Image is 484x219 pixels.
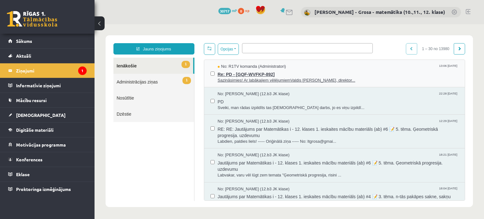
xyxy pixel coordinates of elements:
button: Opcijas [123,19,144,31]
a: Motivācijas programma [8,137,87,152]
a: Informatīvie ziņojumi [8,78,87,93]
span: No: [PERSON_NAME] (12.b3 JK klase) [123,162,195,168]
span: mP [232,8,237,13]
span: Eklase [16,171,30,177]
a: 0 xp [238,8,252,13]
span: 18:21 [DATE] [343,128,364,133]
span: RE: RE: Jautājums par Matemātikas i - 12. klases 1. ieskaites mācību materiāls (ab) #6 📝 5. tēma.... [123,100,364,114]
legend: Informatīvie ziņojumi [16,78,87,93]
a: Ziņojumi1 [8,63,87,78]
span: PD [123,73,364,81]
a: Sākums [8,34,87,48]
span: No: R1TV komanda (Administratori) [123,39,192,45]
span: 1 [88,53,96,60]
span: Proktoringa izmēģinājums [16,186,71,192]
a: 1Ienākošie [19,33,99,49]
legend: Ziņojumi [16,63,87,78]
span: No: [PERSON_NAME] (12.b3 JK klase) [123,128,195,134]
span: Aktuāli [16,53,31,59]
span: No: [PERSON_NAME] (12.b3 JK klase) [123,67,195,73]
span: Sazināsimies! Ar labākajiem vēlējumiemValdis [PERSON_NAME], direktor... [123,53,364,59]
span: 1 – 30 no 13980 [323,19,360,30]
span: 13:06 [DATE] [343,39,364,44]
a: Nosūtītie [19,66,100,82]
span: Labvakar, varu vēl lūgt zem temata "Ģeometriskā progresija, risini ... [123,148,364,154]
a: No: [PERSON_NAME] (12.b3 JK klase) 18:21 [DATE] Jautājums par Matemātikas i - 12. klases 1. ieska... [123,128,364,154]
a: Aktuāli [8,49,87,63]
span: [DEMOGRAPHIC_DATA] [16,112,66,118]
a: 30717 mP [218,8,237,13]
a: Rīgas 1. Tālmācības vidusskola [7,11,57,27]
span: Labdien, paldies liels! ----- Oriģinālā ziņa ----- No: ltgrosa@gmai... [123,114,364,120]
span: 1 [87,37,95,44]
a: Konferences [8,152,87,167]
a: No: [PERSON_NAME] (12.b3 JK klase) 18:04 [DATE] Jautājums par Matemātikas i - 12. klases 1. ieska... [123,162,364,188]
img: Laima Tukāne - Grosa - matemātika (10.,11., 12. klase) [304,9,310,16]
span: Re: PD - [GQF-WVFKP-892] [123,45,364,53]
span: 30717 [218,8,231,14]
span: Digitālie materiāli [16,127,54,133]
span: 0 [238,8,244,14]
span: 22:28 [DATE] [343,67,364,72]
span: No: [PERSON_NAME] (12.b3 JK klase) [123,94,195,100]
a: 1Administrācijas ziņas [19,49,100,66]
span: Sveiki, man rādas izpildīts tas [DEMOGRAPHIC_DATA] darbs, jo es viņu izpildī... [123,81,364,87]
span: 12:29 [DATE] [343,94,364,99]
a: Jauns ziņojums [19,19,100,30]
a: No: R1TV komanda (Administratori) 13:06 [DATE] Re: PD - [GQF-WVFKP-892] Sazināsimies! Ar labākaji... [123,39,364,59]
span: Mācību resursi [16,97,47,103]
span: 18:04 [DATE] [343,162,364,167]
a: [PERSON_NAME] - Grosa - matemātika (10.,11., 12. klase) [314,9,445,15]
i: 1 [78,66,87,75]
span: Motivācijas programma [16,142,66,147]
a: Proktoringa izmēģinājums [8,182,87,196]
span: Sākums [16,38,32,44]
a: Mācību resursi [8,93,87,107]
a: No: [PERSON_NAME] (12.b3 JK klase) 12:29 [DATE] RE: RE: Jautājums par Matemātikas i - 12. klases ... [123,94,364,120]
a: No: [PERSON_NAME] (12.b3 JK klase) 22:28 [DATE] PD Sveiki, man rādas izpildīts tas [DEMOGRAPHIC_D... [123,67,364,86]
span: Konferences [16,157,43,162]
a: Digitālie materiāli [8,123,87,137]
a: Eklase [8,167,87,182]
span: xp [245,8,249,13]
span: Jautājums par Matemātikas i - 12. klases 1. ieskaites mācību materiāls (ab) #6 📝 5. tēma. Ģeometr... [123,134,364,148]
span: Jautājums par Matemātikas i - 12. klases 1. ieskaites mācību materiāls (ab) #4 📝 3. tēma. n-tās p... [123,168,364,182]
a: [DEMOGRAPHIC_DATA] [8,108,87,122]
a: Dzēstie [19,82,100,98]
